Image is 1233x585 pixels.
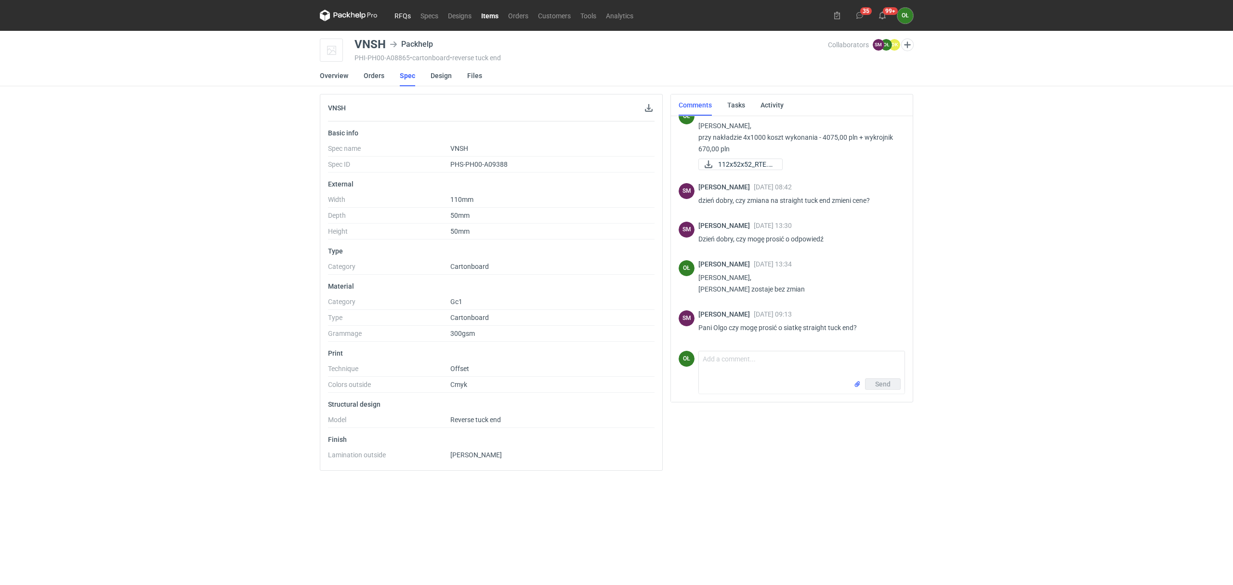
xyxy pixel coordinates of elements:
[328,129,655,137] p: Basic info
[328,247,655,255] p: Type
[679,94,712,116] a: Comments
[450,263,489,270] span: Cartonboard
[880,39,892,51] figcaption: OŁ
[679,222,695,238] div: Sebastian Markut
[698,233,897,245] p: Dzień dobry, czy mogę prosić o odpowiedź
[328,298,450,310] dt: Category
[328,104,346,112] h2: VNSH
[698,183,754,191] span: [PERSON_NAME]
[320,65,348,86] a: Overview
[754,260,792,268] span: [DATE] 13:34
[865,378,901,390] button: Send
[450,227,470,235] span: 50mm
[698,322,897,333] p: Pani Olgo czy mogę prosić o siatkę straight tuck end?
[754,183,792,191] span: [DATE] 08:42
[450,365,469,372] span: Offset
[679,351,695,367] figcaption: OŁ
[679,108,695,124] div: Olga Łopatowicz
[390,39,433,50] div: Packhelp
[328,451,450,463] dt: Lamination outside
[698,222,754,229] span: [PERSON_NAME]
[476,10,503,21] a: Items
[503,10,533,21] a: Orders
[328,212,450,224] dt: Depth
[698,159,783,170] a: 112x52x52_RTE.pdf
[450,330,475,337] span: 300gsm
[328,196,450,208] dt: Width
[698,195,897,206] p: dzień dobry, czy zmiana na straight tuck end zmieni cene?
[328,282,655,290] p: Material
[873,39,884,51] figcaption: SM
[679,310,695,326] div: Sebastian Markut
[328,349,655,357] p: Print
[601,10,638,21] a: Analytics
[889,39,900,51] figcaption: DK
[727,94,745,116] a: Tasks
[875,8,890,23] button: 99+
[679,260,695,276] div: Olga Łopatowicz
[390,10,416,21] a: RFQs
[679,183,695,199] figcaption: SM
[761,94,784,116] a: Activity
[320,10,378,21] svg: Packhelp Pro
[698,120,897,155] p: [PERSON_NAME], przy nakładzie 4x1000 koszt wykonania - 4075,00 pln + wykrojnik 670,00 pln
[328,145,450,157] dt: Spec name
[364,65,384,86] a: Orders
[328,263,450,275] dt: Category
[754,310,792,318] span: [DATE] 09:13
[679,222,695,238] figcaption: SM
[679,310,695,326] figcaption: SM
[718,159,774,170] span: 112x52x52_RTE.pdf
[450,145,468,152] span: VNSH
[828,41,869,49] span: Collaborators
[897,8,913,24] div: Olga Łopatowicz
[643,102,655,114] button: Download specification
[897,8,913,24] button: OŁ
[354,39,386,50] div: VNSH
[450,212,470,219] span: 50mm
[416,10,443,21] a: Specs
[450,298,462,306] span: Gc1
[328,180,655,188] p: External
[431,65,452,86] a: Design
[698,260,754,268] span: [PERSON_NAME]
[467,65,482,86] a: Files
[679,351,695,367] div: Olga Łopatowicz
[450,160,508,168] span: PHS-PH00-A09388
[354,54,828,62] div: PHI-PH00-A08865
[328,416,450,428] dt: Model
[328,160,450,173] dt: Spec ID
[754,222,792,229] span: [DATE] 13:30
[450,54,501,62] span: • reverse tuck end
[328,365,450,377] dt: Technique
[450,381,467,388] span: Cmyk
[410,54,450,62] span: • cartonboard
[400,65,415,86] a: Spec
[450,314,489,321] span: Cartonboard
[328,400,655,408] p: Structural design
[679,260,695,276] figcaption: OŁ
[679,108,695,124] figcaption: OŁ
[698,272,897,295] p: [PERSON_NAME], [PERSON_NAME] zostaje bez zmian
[328,381,450,393] dt: Colors outside
[450,451,502,459] span: [PERSON_NAME]
[698,310,754,318] span: [PERSON_NAME]
[328,314,450,326] dt: Type
[875,381,891,387] span: Send
[852,8,867,23] button: 35
[901,39,914,51] button: Edit collaborators
[679,183,695,199] div: Sebastian Markut
[328,330,450,342] dt: Grammage
[328,436,655,443] p: Finish
[450,416,501,424] span: Reverse tuck end
[450,196,473,203] span: 110mm
[533,10,576,21] a: Customers
[443,10,476,21] a: Designs
[576,10,601,21] a: Tools
[328,227,450,239] dt: Height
